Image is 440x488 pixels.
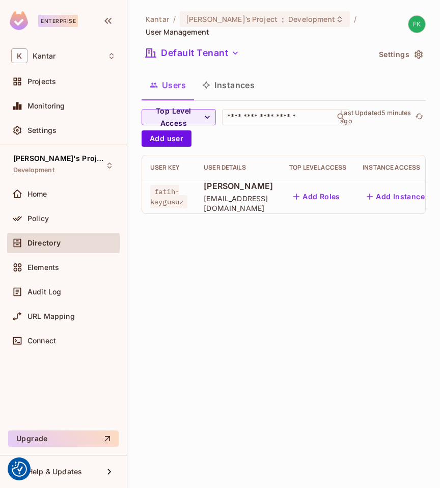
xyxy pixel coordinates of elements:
span: Click to refresh data [411,111,426,123]
button: Add Roles [289,188,344,205]
span: fatih-kaygusuz [150,185,187,208]
span: [PERSON_NAME]'s Project [13,154,105,162]
div: User Details [204,164,273,172]
span: [PERSON_NAME]'s Project [186,14,278,24]
span: [PERSON_NAME] [204,180,273,192]
span: the active workspace [146,14,169,24]
span: URL Mapping [28,312,75,320]
div: Top Level Access [289,164,346,172]
span: Projects [28,77,56,86]
button: Instances [194,72,263,98]
button: Add user [142,130,191,147]
button: Users [142,72,194,98]
img: SReyMgAAAABJRU5ErkJggg== [10,11,28,30]
span: Settings [28,126,57,134]
button: Settings [375,46,426,63]
span: Workspace: Kantar [33,52,56,60]
span: Monitoring [28,102,65,110]
li: / [173,14,176,24]
span: Help & Updates [28,468,82,476]
p: Last Updated 5 minutes ago [340,109,411,125]
span: User Management [146,27,209,37]
li: / [354,14,356,24]
button: Default Tenant [142,45,243,61]
span: Elements [28,263,59,272]
span: Policy [28,214,49,223]
span: Connect [28,337,56,345]
span: Home [28,190,47,198]
div: Enterprise [38,15,78,27]
span: K [11,48,28,63]
img: Fatih Kaygusuz [408,16,425,33]
span: Directory [28,239,61,247]
img: Revisit consent button [12,462,27,477]
div: User Key [150,164,187,172]
span: Audit Log [28,288,61,296]
span: Top Level Access [147,105,200,130]
span: refresh [415,112,424,122]
span: : [281,15,285,23]
button: refresh [414,111,426,123]
button: Consent Preferences [12,462,27,477]
button: Upgrade [8,430,119,447]
span: [EMAIL_ADDRESS][DOMAIN_NAME] [204,194,273,213]
button: Top Level Access [142,109,216,125]
span: Development [13,166,54,174]
span: Development [288,14,335,24]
